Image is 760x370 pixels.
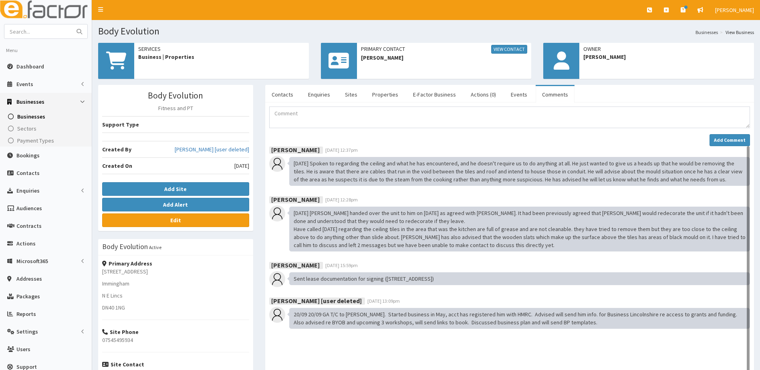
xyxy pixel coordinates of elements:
b: Add Alert [163,201,188,208]
span: Sectors [17,125,36,132]
h3: Body Evolution [102,243,148,250]
div: [DATE] [PERSON_NAME] handed over the unit to him on [DATE] as agreed with [PERSON_NAME]. It had b... [289,207,750,251]
b: [PERSON_NAME] [271,261,320,269]
span: Bookings [16,152,40,159]
a: Comments [536,86,575,103]
span: Actions [16,240,36,247]
span: [DATE] [234,162,249,170]
div: [DATE] Spoken to regarding the ceiling and what he has encountered, and he doesn't require us to ... [289,157,750,186]
strong: Primary Address [102,260,152,267]
p: 07545495934 [102,336,249,344]
li: View Business [718,29,754,36]
span: [DATE] 12:28pm [325,197,358,203]
span: [DATE] 13:09pm [367,298,400,304]
span: Settings [16,328,38,335]
strong: Site Contact [102,361,144,368]
a: Edit [102,213,249,227]
span: Dashboard [16,63,44,70]
button: Add Comment [710,134,750,146]
p: [STREET_ADDRESS] [102,267,249,275]
a: Contacts [265,86,300,103]
b: Edit [170,217,181,224]
a: Events [504,86,534,103]
span: Enquiries [16,187,40,194]
h3: Body Evolution [102,91,249,100]
textarea: Comment [269,107,750,128]
span: Audiences [16,205,42,212]
span: Services [138,45,305,53]
a: Properties [366,86,405,103]
h1: Body Evolution [98,26,754,36]
div: Sent lease documentation for signing ([STREET_ADDRESS]) [289,272,750,285]
b: Add Site [164,185,187,193]
span: Primary Contact [361,45,528,54]
span: Business | Properties [138,53,305,61]
span: Businesses [17,113,45,120]
b: Created By [102,146,131,153]
a: View Contact [491,45,527,54]
input: Search... [4,24,72,38]
span: Users [16,346,30,353]
span: Microsoft365 [16,257,48,265]
a: Businesses [2,111,92,123]
small: Active [149,244,161,250]
b: [PERSON_NAME] [271,195,320,203]
a: Actions (0) [464,86,502,103]
span: [PERSON_NAME] [361,54,528,62]
b: Created On [102,162,132,169]
b: [PERSON_NAME] [271,145,320,153]
a: Payment Types [2,135,92,147]
a: [PERSON_NAME] [user deleted] [175,145,249,153]
a: Enquiries [302,86,337,103]
b: Support Type [102,121,139,128]
b: [PERSON_NAME] [user deleted] [271,296,362,304]
span: Contacts [16,169,40,177]
span: [PERSON_NAME] [715,6,754,14]
span: Owner [583,45,750,53]
a: E-Factor Business [407,86,462,103]
span: Reports [16,310,36,318]
div: 20/09 20/09 GA T/C to [PERSON_NAME]. Started business in May, acct has registered him with HMRC. ... [289,308,750,329]
span: Businesses [16,98,44,105]
a: Businesses [695,29,718,36]
span: [DATE] 15:59pm [325,262,358,268]
p: Immingham [102,280,249,288]
span: Packages [16,293,40,300]
span: Addresses [16,275,42,282]
span: [PERSON_NAME] [583,53,750,61]
span: Contracts [16,222,42,229]
strong: Add Comment [714,137,746,143]
a: Sites [339,86,364,103]
strong: Site Phone [102,328,139,336]
p: N E Lincs [102,292,249,300]
p: DN40 1NG [102,304,249,312]
button: Add Alert [102,198,249,211]
span: Payment Types [17,137,54,144]
span: Events [16,80,33,88]
span: [DATE] 12:37pm [325,147,358,153]
p: Fitness and PT [102,104,249,112]
a: Sectors [2,123,92,135]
